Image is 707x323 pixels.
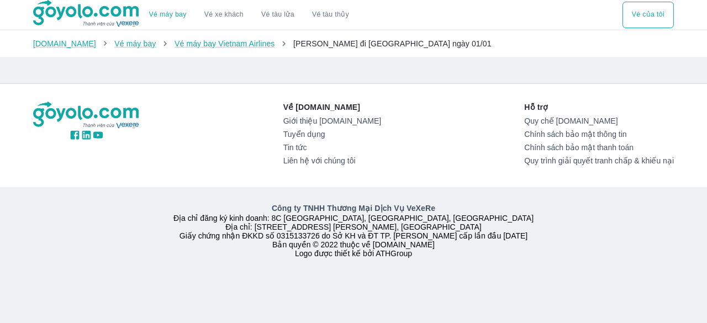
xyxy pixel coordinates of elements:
[524,156,674,165] a: Quy trình giải quyết tranh chấp & khiếu nại
[303,2,358,28] button: Vé tàu thủy
[33,102,140,129] img: logo
[283,156,381,165] a: Liên hệ với chúng tôi
[35,203,672,214] p: Công ty TNHH Thương Mại Dịch Vụ VeXeRe
[283,143,381,152] a: Tin tức
[149,10,187,19] a: Vé máy bay
[283,130,381,139] a: Tuyển dụng
[204,10,244,19] a: Vé xe khách
[27,203,680,258] div: Địa chỉ đăng ký kinh doanh: 8C [GEOGRAPHIC_DATA], [GEOGRAPHIC_DATA], [GEOGRAPHIC_DATA] Địa chỉ: [...
[114,39,156,48] a: Vé máy bay
[283,102,381,113] p: Về [DOMAIN_NAME]
[524,143,674,152] a: Chính sách bảo mật thanh toán
[524,102,674,113] p: Hỗ trợ
[622,2,674,28] div: choose transportation mode
[524,130,674,139] a: Chính sách bảo mật thông tin
[622,2,674,28] button: Vé của tôi
[524,117,674,125] a: Quy chế [DOMAIN_NAME]
[175,39,275,48] a: Vé máy bay Vietnam Airlines
[283,117,381,125] a: Giới thiệu [DOMAIN_NAME]
[252,2,303,28] a: Vé tàu lửa
[33,39,96,48] a: [DOMAIN_NAME]
[33,38,674,49] nav: breadcrumb
[140,2,358,28] div: choose transportation mode
[293,39,492,48] span: [PERSON_NAME] đi [GEOGRAPHIC_DATA] ngày 01/01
